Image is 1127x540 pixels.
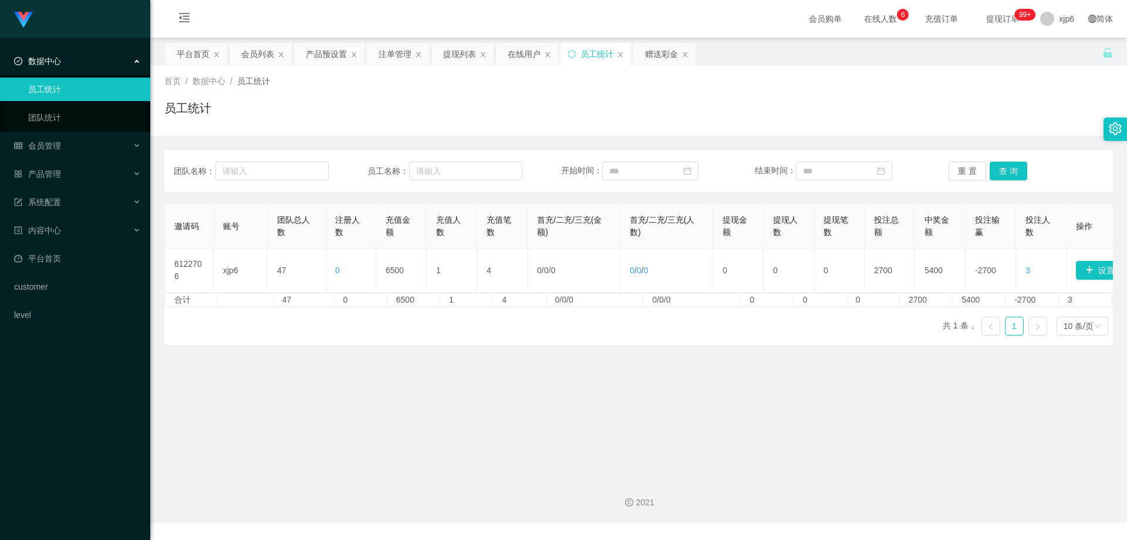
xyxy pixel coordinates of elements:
div: 产品预设置 [306,43,347,65]
span: 首充/二充/三充(金额) [537,215,602,237]
span: 提现人数 [773,215,798,237]
span: 数据中心 [14,56,61,66]
td: 0 [814,249,865,293]
span: 0 [637,266,642,275]
td: 0 [713,249,764,293]
i: 图标: right [1034,323,1041,330]
span: 0 [551,266,555,275]
div: 2021 [160,497,1118,509]
span: 0 [643,266,648,275]
span: 提现金额 [723,215,747,237]
h1: 员工统计 [164,99,211,117]
i: 图标: calendar [683,167,691,175]
td: 5400 [953,294,1005,306]
img: logo.9652507e.png [14,12,33,28]
span: 0 [544,266,549,275]
span: 首页 [164,76,181,86]
span: 投注人数 [1025,215,1050,237]
span: 员工名称： [367,165,409,177]
span: 首充/二充/三充(人数) [630,215,694,237]
span: 充值金额 [386,215,410,237]
td: / / [620,249,713,293]
td: 2700 [900,294,953,306]
td: 6122706 [165,249,214,293]
span: / [230,76,232,86]
td: xjp6 [214,249,268,293]
a: 员工统计 [28,78,141,101]
i: 图标: copyright [625,498,633,507]
td: 2700 [865,249,915,293]
i: 图标: setting [1109,122,1122,135]
i: 图标: close [415,51,422,58]
p: 6 [901,9,905,21]
div: 提现列表 [443,43,476,65]
div: 平台首页 [177,43,210,65]
i: 图标: close [213,51,220,58]
i: 图标: sync [568,50,576,58]
span: 数据中心 [193,76,225,86]
td: -2700 [966,249,1016,293]
span: 账号 [223,222,239,231]
i: 图标: global [1088,15,1096,23]
td: / / [528,249,620,293]
td: 0 [741,294,794,306]
td: 47 [268,249,326,293]
i: 图标: close [681,51,689,58]
i: 图标: down [1094,323,1101,331]
span: 0 [537,266,542,275]
td: 47 [274,294,335,306]
sup: 172 [1014,9,1035,21]
i: 图标: close [278,51,285,58]
span: 充值笔数 [487,215,511,237]
i: 图标: close [544,51,551,58]
input: 请输入 [215,162,329,180]
span: 系统配置 [14,197,61,207]
td: 4 [477,249,528,293]
span: 内容中心 [14,226,61,235]
a: 图标: dashboard平台首页 [14,247,141,270]
span: 充值订单 [919,15,964,23]
div: 员工统计 [581,43,613,65]
i: 图标: form [14,198,22,206]
div: 会员列表 [241,43,274,65]
td: 0 [335,294,387,306]
td: 5400 [915,249,966,293]
td: 合计 [166,294,217,306]
td: 0/0/0 [643,294,741,306]
a: 团队统计 [28,106,141,129]
i: 图标: check-circle-o [14,57,22,65]
i: 图标: menu-fold [164,1,204,38]
span: 提现订单 [980,15,1025,23]
li: 共 1 条， [943,317,977,336]
span: 3 [1025,266,1030,275]
span: 0 [335,266,340,275]
i: 图标: close [480,51,487,58]
span: 操作 [1076,222,1092,231]
i: 图标: table [14,142,22,150]
div: 10 条/页 [1064,317,1094,335]
div: 赠送彩金 [645,43,678,65]
a: level [14,303,141,327]
i: 图标: appstore-o [14,170,22,178]
td: 6500 [387,294,440,306]
span: 产品管理 [14,169,61,179]
sup: 6 [897,9,909,21]
span: 员工统计 [237,76,270,86]
li: 下一页 [1028,317,1047,336]
span: 结束时间： [755,166,796,175]
i: 图标: unlock [1102,48,1113,58]
span: 提现笔数 [824,215,848,237]
input: 请输入 [409,162,522,180]
td: 0 [847,294,900,306]
button: 重 置 [949,162,986,180]
span: / [185,76,188,86]
span: 会员管理 [14,141,61,150]
i: 图标: profile [14,226,22,234]
a: 1 [1005,317,1023,335]
td: 4 [493,294,546,306]
i: 图标: calendar [877,167,885,175]
td: 3 [1059,294,1112,306]
li: 上一页 [981,317,1000,336]
td: 0 [764,249,814,293]
span: 充值人数 [436,215,461,237]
